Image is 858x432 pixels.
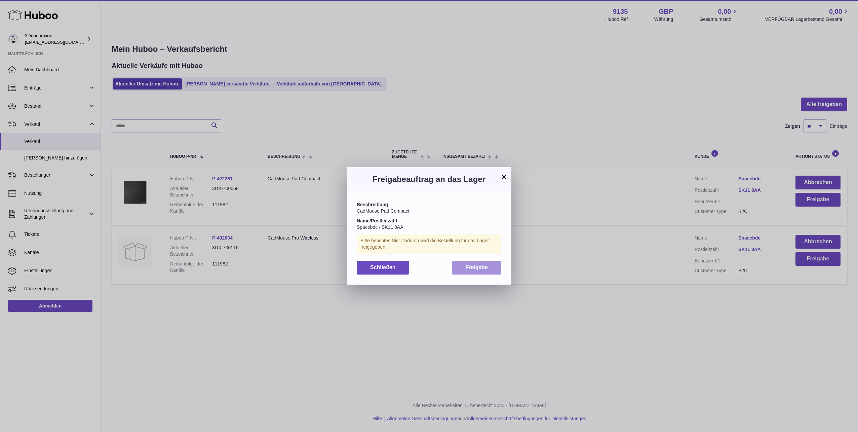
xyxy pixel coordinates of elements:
[357,208,409,214] span: CadMouse Pad Compact
[500,173,508,181] button: ×
[357,261,409,275] button: Schließen
[357,174,501,185] h3: Freigabeauftrag an das Lager
[370,264,396,270] span: Schließen
[465,264,488,270] span: Freigabe
[452,261,501,275] button: Freigabe
[357,224,403,230] span: Spacebdc / SK11 8AA
[357,202,388,207] strong: Beschreibung
[357,218,397,223] strong: Name/Postleitzahl
[357,234,501,254] div: Bitte beachten Sie: Dadurch wird die Bestellung für das Lager freigegeben.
